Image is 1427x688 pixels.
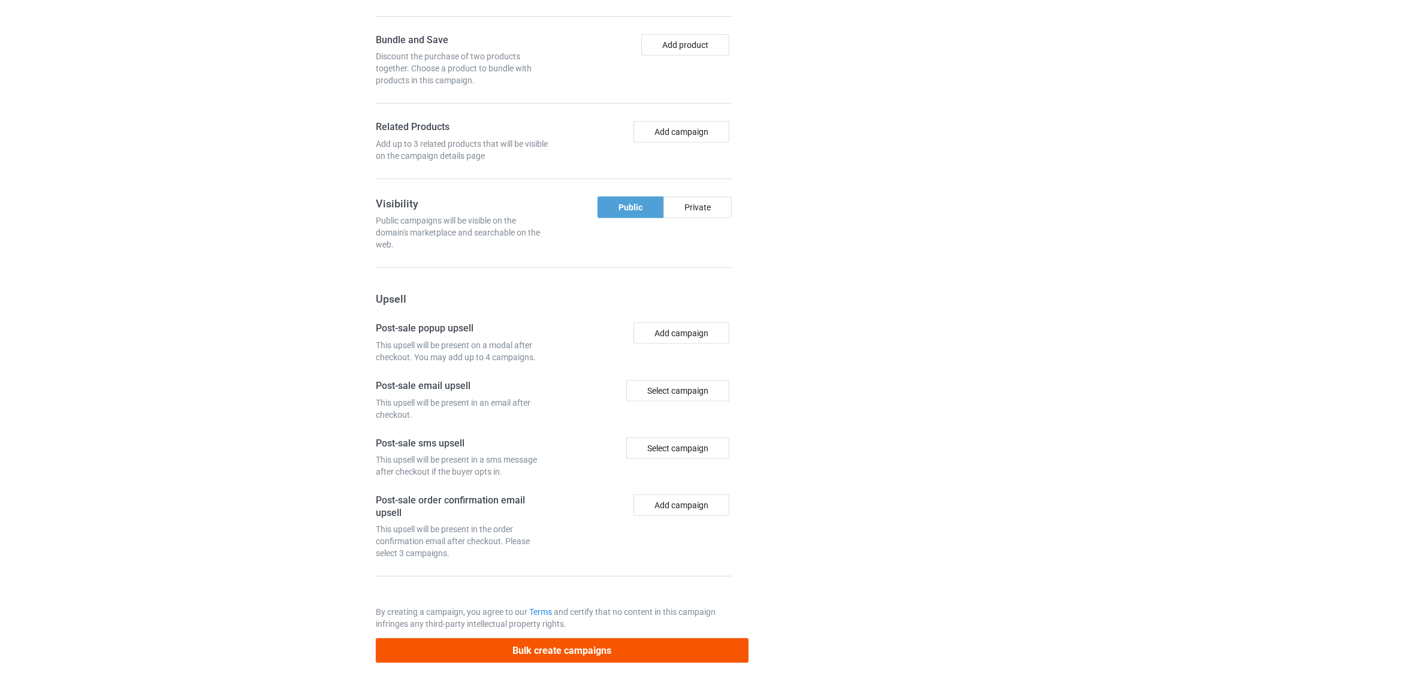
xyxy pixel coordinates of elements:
button: Add campaign [633,494,729,516]
div: This upsell will be present on a modal after checkout. You may add up to 4 campaigns. [376,339,550,363]
h4: Post-sale email upsell [376,380,550,393]
h4: Post-sale popup upsell [376,322,550,335]
button: Add product [641,34,729,56]
div: Public [598,197,663,218]
button: Bulk create campaigns [376,638,749,663]
h4: Post-sale order confirmation email upsell [376,494,550,519]
div: Select campaign [626,380,729,402]
h3: Visibility [376,197,550,210]
h4: Post-sale sms upsell [376,437,550,450]
div: This upsell will be present in an email after checkout. [376,397,550,421]
div: Discount the purchase of two products together. Choose a product to bundle with products in this ... [376,50,550,86]
button: Add campaign [633,322,729,344]
div: Select campaign [626,437,729,459]
a: Terms [529,607,552,617]
button: Add campaign [633,121,729,143]
div: Add up to 3 related products that will be visible on the campaign details page [376,138,550,162]
h4: Bundle and Save [376,34,550,47]
p: By creating a campaign, you agree to our and certify that no content in this campaign infringes a... [376,606,732,630]
div: Public campaigns will be visible on the domain's marketplace and searchable on the web. [376,215,550,251]
h4: Related Products [376,121,550,134]
h3: Upsell [376,292,732,306]
div: This upsell will be present in the order confirmation email after checkout. Please select 3 campa... [376,523,550,559]
div: Private [663,197,732,218]
div: This upsell will be present in a sms message after checkout if the buyer opts in. [376,454,550,478]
